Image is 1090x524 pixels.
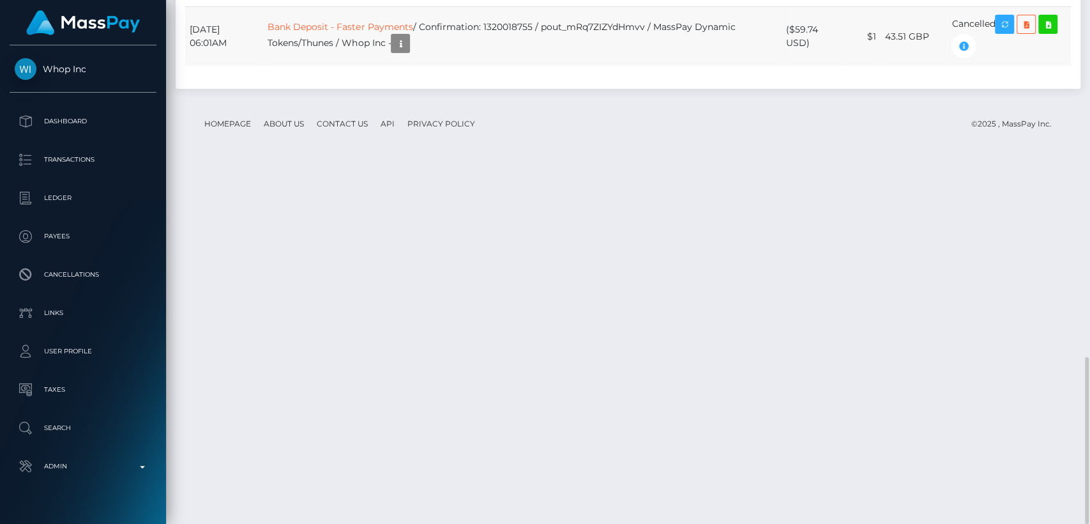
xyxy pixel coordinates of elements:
a: About Us [259,114,309,134]
img: MassPay Logo [26,10,140,35]
p: Ledger [15,189,151,208]
a: Dashboard [10,105,156,137]
a: Cancellations [10,259,156,291]
a: Payees [10,220,156,252]
td: $1 [847,7,880,66]
img: Whop Inc [15,58,36,80]
p: Dashboard [15,112,151,131]
td: [DATE] 06:01AM [185,7,263,66]
p: Cancellations [15,265,151,284]
p: Transactions [15,150,151,169]
td: ($59.74 USD) [782,7,848,66]
a: Transactions [10,144,156,176]
a: Homepage [199,114,256,134]
a: API [375,114,400,134]
p: Search [15,419,151,438]
a: User Profile [10,335,156,367]
p: Links [15,304,151,323]
a: Bank Deposit - Faster Payments [268,21,413,33]
p: Taxes [15,380,151,399]
p: Payees [15,227,151,246]
td: 43.51 GBP [880,7,947,66]
a: Links [10,297,156,329]
a: Ledger [10,182,156,214]
span: Whop Inc [10,63,156,75]
a: Admin [10,451,156,482]
a: Search [10,412,156,444]
td: / Confirmation: 1320018755 / pout_mRq7ZIZYdHmvv / MassPay Dynamic Tokens/Thunes / Whop Inc - [263,7,781,66]
div: © 2025 , MassPay Inc. [971,117,1061,131]
a: Contact Us [312,114,373,134]
a: Taxes [10,374,156,406]
p: User Profile [15,342,151,361]
p: Admin [15,457,151,476]
a: Privacy Policy [402,114,480,134]
td: Cancelled [947,7,1071,66]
